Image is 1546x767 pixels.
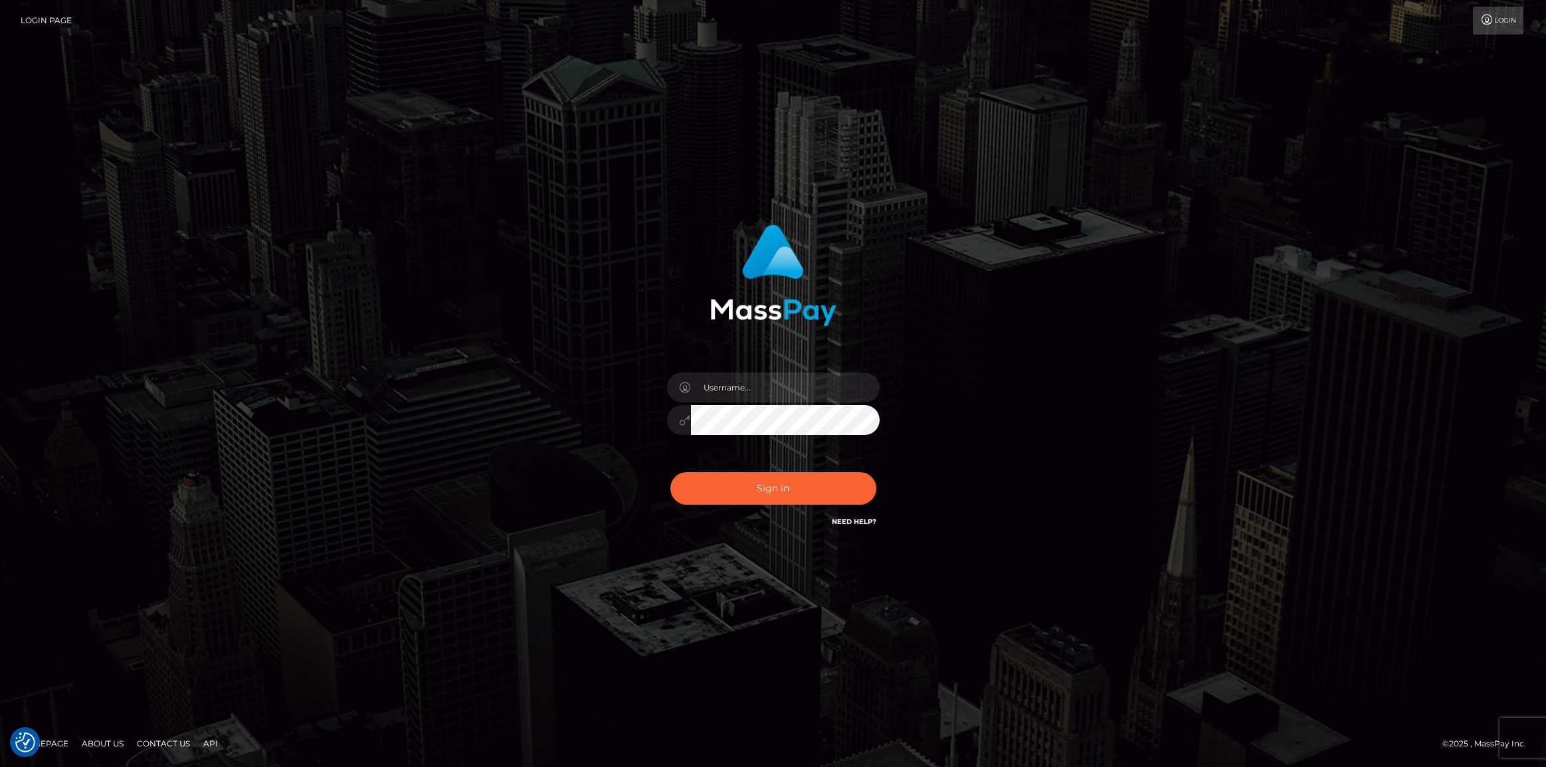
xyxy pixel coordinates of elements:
button: Consent Preferences [15,732,35,752]
img: MassPay Login [710,224,836,326]
input: Username... [691,373,880,402]
a: Contact Us [132,733,195,754]
a: About Us [76,733,129,754]
a: API [198,733,223,754]
a: Login Page [21,7,72,35]
a: Need Help? [832,517,876,526]
a: Login [1473,7,1523,35]
button: Sign in [670,472,876,505]
div: © 2025 , MassPay Inc. [1442,736,1536,751]
a: Homepage [15,733,74,754]
img: Revisit consent button [15,732,35,752]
